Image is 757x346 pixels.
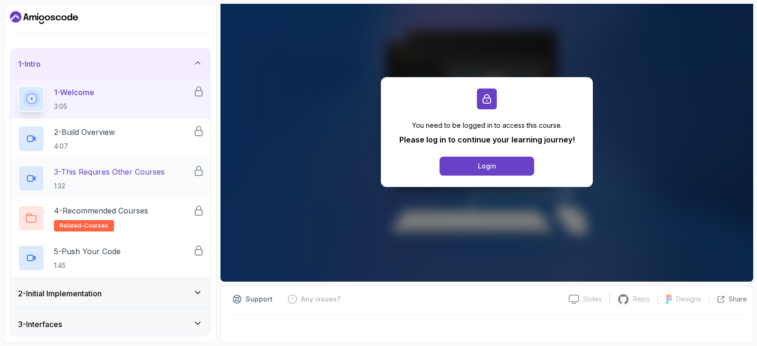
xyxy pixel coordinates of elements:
[18,58,41,70] h3: 1 - Intro
[54,126,115,138] p: 2 - Build Overview
[246,294,273,304] p: Support
[54,142,115,151] p: 4:07
[10,309,210,339] button: 3-Interfaces
[478,161,496,171] div: Login
[18,288,102,299] h3: 2 - Initial Implementation
[54,261,121,270] p: 1:45
[10,278,210,309] button: 2-Initial Implementation
[10,49,210,79] button: 1-Intro
[10,10,78,25] a: Dashboard
[54,246,121,257] p: 5 - Push Your Code
[676,294,701,304] p: Designs
[18,86,202,112] button: 1-Welcome3:05
[54,181,165,191] p: 1:32
[18,165,202,192] button: 3-This Requires Other Courses1:32
[709,294,747,304] button: Share
[60,222,108,230] span: related-courses
[583,294,602,304] p: Slides
[54,166,165,177] p: 3 - This Requires Other Courses
[54,102,94,111] p: 3:05
[301,294,341,304] p: Any issues?
[18,319,62,330] h3: 3 - Interfaces
[18,245,202,271] button: 5-Push Your Code1:45
[18,125,202,152] button: 2-Build Overview4:07
[633,294,650,304] p: Repo
[54,87,94,98] p: 1 - Welcome
[54,205,148,216] p: 4 - Recommended Courses
[399,134,575,145] p: Please log in to continue your learning journey!
[227,292,278,307] button: Support button
[399,121,575,130] p: You need to be logged in to access this course.
[18,205,202,231] button: 4-Recommended Coursesrelated-courses
[729,294,747,304] p: Share
[440,157,534,176] button: Login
